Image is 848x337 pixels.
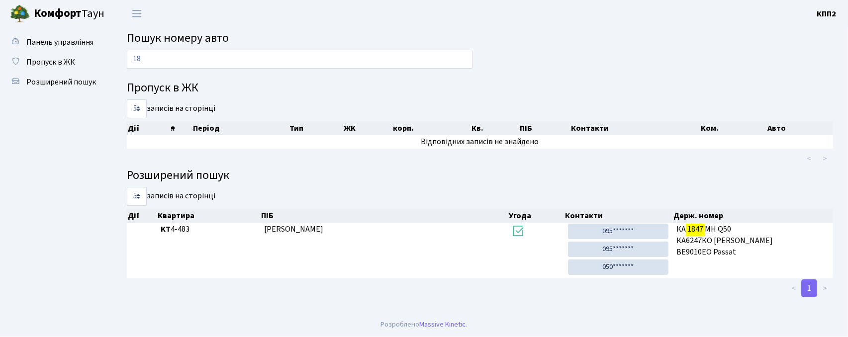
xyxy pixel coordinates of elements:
[519,121,570,135] th: ПІБ
[127,121,170,135] th: Дії
[10,4,30,24] img: logo.png
[343,121,392,135] th: ЖК
[127,50,472,69] input: Пошук
[127,168,833,183] h4: Розширений пошук
[508,209,564,223] th: Угода
[288,121,343,135] th: Тип
[127,187,147,206] select: записів на сторінці
[700,121,767,135] th: Ком.
[264,224,323,235] span: [PERSON_NAME]
[127,135,833,149] td: Відповідних записів не знайдено
[570,121,700,135] th: Контакти
[127,99,215,118] label: записів на сторінці
[5,32,104,52] a: Панель управління
[26,37,94,48] span: Панель управління
[34,5,82,21] b: Комфорт
[127,81,833,95] h4: Пропуск в ЖК
[127,187,215,206] label: записів на сторінці
[381,319,468,330] div: Розроблено .
[676,224,829,258] span: КА МН Q50 КА6247КО [PERSON_NAME] ВЕ9010ЕО Passat
[26,57,75,68] span: Пропуск в ЖК
[672,209,833,223] th: Держ. номер
[34,5,104,22] span: Таун
[260,209,507,223] th: ПІБ
[766,121,833,135] th: Авто
[686,222,705,236] mark: 1847
[157,209,260,223] th: Квартира
[801,279,817,297] a: 1
[5,72,104,92] a: Розширений пошук
[5,52,104,72] a: Пропуск в ЖК
[817,8,836,20] a: КПП2
[817,8,836,19] b: КПП2
[26,77,96,87] span: Розширений пошук
[392,121,471,135] th: корп.
[161,224,256,235] span: 4-483
[170,121,191,135] th: #
[127,29,229,47] span: Пошук номеру авто
[420,319,466,330] a: Massive Kinetic
[192,121,289,135] th: Період
[127,99,147,118] select: записів на сторінці
[127,209,157,223] th: Дії
[124,5,149,22] button: Переключити навігацію
[471,121,519,135] th: Кв.
[564,209,672,223] th: Контакти
[161,224,171,235] b: КТ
